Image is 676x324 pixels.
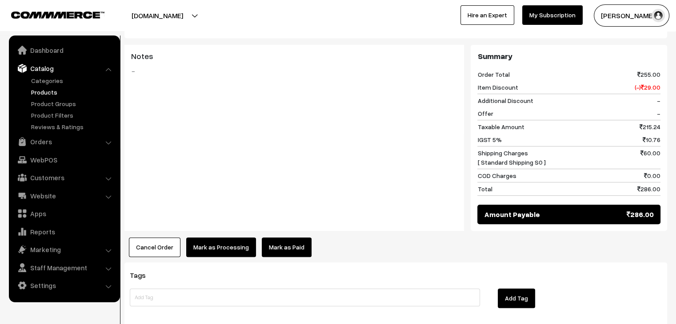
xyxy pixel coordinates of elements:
a: Reviews & Ratings [29,122,117,131]
a: Catalog [11,60,117,76]
span: 286.00 [627,209,654,220]
span: 255.00 [637,70,660,79]
span: IGST 5% [477,135,501,144]
button: Cancel Order [129,237,180,257]
a: Dashboard [11,42,117,58]
blockquote: - [131,66,457,76]
h3: Notes [131,51,457,61]
a: Product Groups [29,99,117,108]
button: Mark as Processing [186,237,256,257]
span: Taxable Amount [477,122,524,131]
a: Mark as Paid [262,237,312,257]
button: [PERSON_NAME]… [594,4,669,27]
span: - [657,109,660,118]
span: Total [477,184,492,194]
div: Domain Overview [34,52,80,58]
a: COMMMERCE [11,9,89,20]
span: Additional Discount [477,96,533,105]
img: tab_keywords_by_traffic_grey.svg [88,51,96,59]
div: v 4.0.25 [25,14,44,21]
span: 60.00 [640,148,660,167]
span: COD Charges [477,171,516,180]
a: Categories [29,76,117,85]
span: 286.00 [637,184,660,194]
div: Domain: [DOMAIN_NAME] [23,23,98,30]
a: Marketing [11,241,117,257]
span: Order Total [477,70,509,79]
span: Shipping Charges [ Standard Shipping S0 ] [477,148,545,167]
a: WebPOS [11,152,117,168]
img: user [652,9,665,22]
button: [DOMAIN_NAME] [100,4,214,27]
img: COMMMERCE [11,12,104,18]
a: Apps [11,205,117,221]
a: Products [29,87,117,97]
button: Add Tag [498,288,535,308]
h3: Summary [477,51,660,61]
a: Staff Management [11,260,117,276]
img: logo_orange.svg [14,14,21,21]
span: - [657,96,660,105]
a: Customers [11,170,117,186]
a: Reports [11,224,117,240]
a: Orders [11,134,117,150]
span: Tags [130,271,156,280]
img: website_grey.svg [14,23,21,30]
span: (-) 29.00 [635,83,660,92]
span: 0.00 [644,171,660,180]
span: 215.24 [640,122,660,131]
span: Amount Payable [484,209,540,220]
div: Keywords by Traffic [98,52,150,58]
a: Settings [11,277,117,293]
a: My Subscription [522,5,583,25]
a: Hire an Expert [460,5,514,25]
span: Offer [477,109,493,118]
img: tab_domain_overview_orange.svg [24,51,31,59]
span: 10.76 [643,135,660,144]
a: Product Filters [29,111,117,120]
a: Website [11,188,117,204]
span: Item Discount [477,83,518,92]
input: Add Tag [130,288,480,306]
